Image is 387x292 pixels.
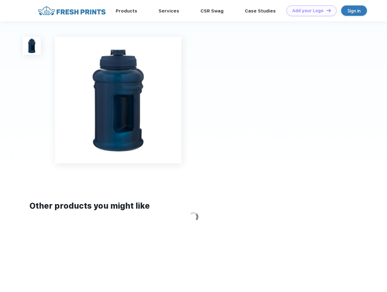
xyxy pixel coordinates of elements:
[116,8,137,14] a: Products
[341,5,367,16] a: Sign in
[36,5,108,16] img: fo%20logo%202.webp
[348,7,361,14] div: Sign in
[55,37,181,163] img: func=resize&h=640
[292,8,324,13] div: Add your Logo
[29,200,357,212] div: Other products you might like
[327,9,331,12] img: DT
[23,37,41,55] img: func=resize&h=100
